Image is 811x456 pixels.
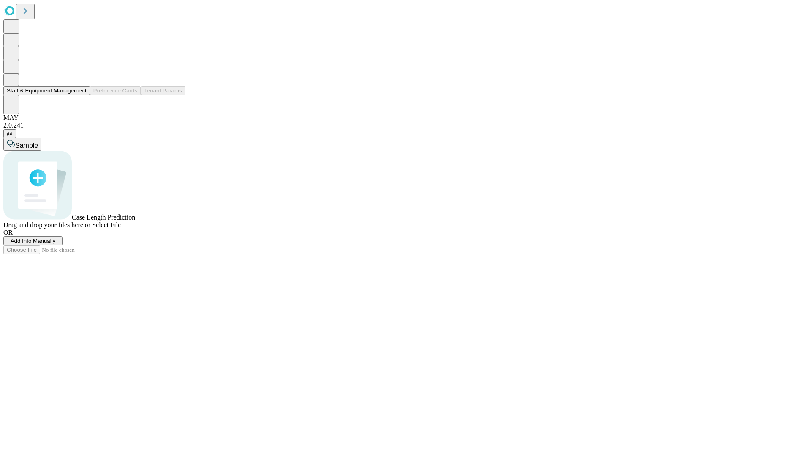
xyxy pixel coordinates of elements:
span: Add Info Manually [11,238,56,244]
span: Case Length Prediction [72,214,135,221]
button: Staff & Equipment Management [3,86,90,95]
div: MAY [3,114,808,122]
span: OR [3,229,13,236]
span: Select File [92,221,121,228]
button: Tenant Params [141,86,185,95]
span: Sample [15,142,38,149]
button: @ [3,129,16,138]
button: Add Info Manually [3,236,63,245]
span: @ [7,130,13,137]
button: Sample [3,138,41,151]
div: 2.0.241 [3,122,808,129]
button: Preference Cards [90,86,141,95]
span: Drag and drop your files here or [3,221,90,228]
